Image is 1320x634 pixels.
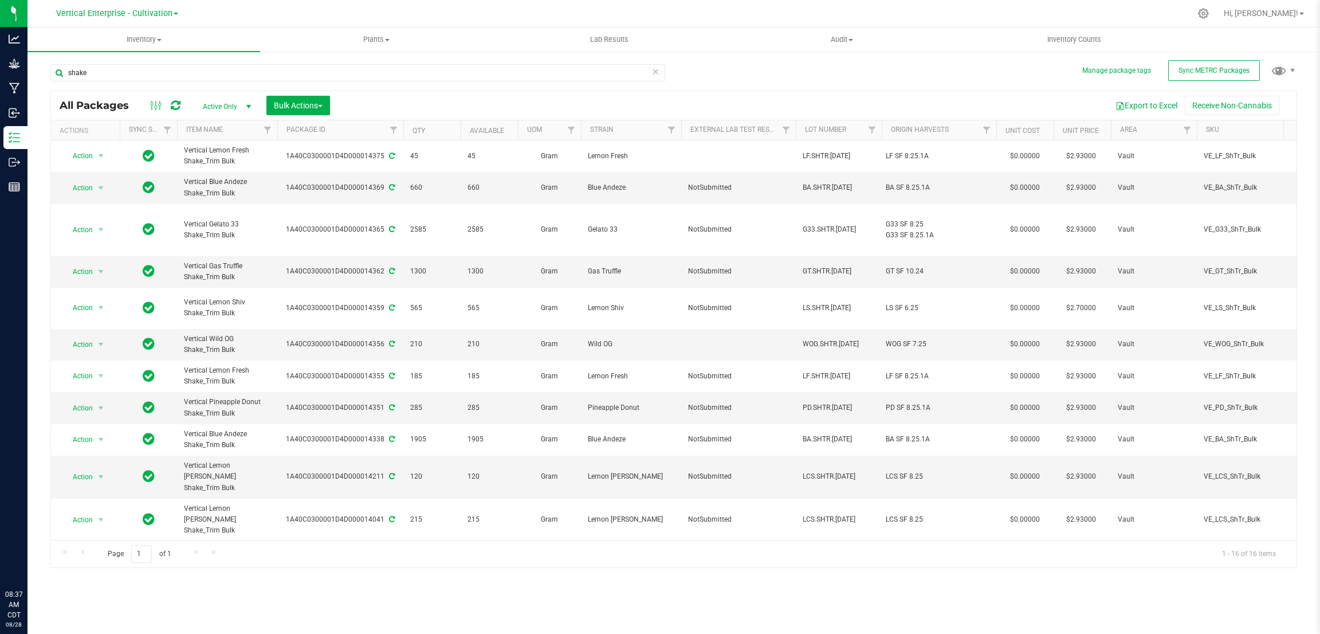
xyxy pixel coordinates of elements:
span: WOG.SHTR.[DATE] [803,339,875,350]
div: LCS SF 8.25 [886,471,993,482]
span: PD.SHTR.[DATE] [803,402,875,413]
span: G33.SHTR.[DATE] [803,224,875,235]
div: 1A40C0300001D4D000014211 [276,471,405,482]
span: LCS.SHTR.[DATE] [803,514,875,525]
span: Lemon Shiv [588,303,674,314]
span: Vertical Lemon [PERSON_NAME] Shake_Trim Bulk [184,503,270,537]
span: $2.93000 [1060,468,1102,485]
span: select [94,432,108,448]
span: VE_BA_ShTr_Bulk [1204,182,1290,193]
span: Sync from Compliance System [387,472,395,480]
a: SKU [1206,126,1219,134]
td: $0.00000 [996,424,1054,456]
td: $0.00000 [996,256,1054,288]
span: NotSubmitted [688,514,789,525]
div: BA SF 8.25.1A [886,182,993,193]
inline-svg: Reports [9,181,20,193]
span: NotSubmitted [688,266,789,277]
inline-svg: Manufacturing [9,83,20,94]
div: G33 SF 8.25 [886,219,993,230]
span: In Sync [143,431,155,447]
span: Action [62,336,93,353]
p: 08:37 AM CDT [5,589,22,620]
span: 660 [467,182,511,193]
span: Sync METRC Packages [1178,66,1250,75]
button: Sync METRC Packages [1168,60,1260,81]
div: LS SF 6.25 [886,303,993,314]
span: Action [62,264,93,280]
span: Gram [525,339,574,350]
span: NotSubmitted [688,371,789,382]
div: 1A40C0300001D4D000014359 [276,303,405,314]
inline-svg: Outbound [9,156,20,168]
span: Gram [525,224,574,235]
span: Lemon Fresh [588,371,674,382]
span: LF.SHTR.[DATE] [803,151,875,162]
inline-svg: Analytics [9,33,20,45]
div: 1A40C0300001D4D000014351 [276,402,405,413]
span: Wild OG [588,339,674,350]
span: Gram [525,182,574,193]
a: External Lab Test Result [690,126,780,134]
span: VE_LF_ShTr_Bulk [1204,371,1290,382]
span: NotSubmitted [688,434,789,445]
span: Sync from Compliance System [387,304,395,312]
span: 1905 [410,434,454,445]
span: 2585 [467,224,511,235]
a: Inventory Counts [958,28,1191,52]
span: Gram [525,303,574,314]
span: VE_LCS_ShTr_Bulk [1204,471,1290,482]
span: Lemon [PERSON_NAME] [588,514,674,525]
iframe: Resource center [11,542,46,577]
span: Vertical Lemon Shiv Shake_Trim Bulk [184,297,270,319]
td: $0.00000 [996,499,1054,542]
div: 1A40C0300001D4D000014338 [276,434,405,445]
a: Filter [158,120,177,140]
a: Filter [258,120,277,140]
span: Action [62,148,93,164]
span: Vertical Gas Truffle Shake_Trim Bulk [184,261,270,283]
span: 45 [410,151,454,162]
span: Gram [525,266,574,277]
span: BA.SHTR.[DATE] [803,434,875,445]
span: Action [62,432,93,448]
span: select [94,512,108,528]
a: Sync Status [129,126,173,134]
span: Sync from Compliance System [387,225,395,233]
span: 45 [467,151,511,162]
span: Blue Andeze [588,182,674,193]
div: LF SF 8.25.1A [886,371,993,382]
span: VE_BA_ShTr_Bulk [1204,434,1290,445]
td: $0.00000 [996,172,1054,203]
span: Vertical Lemon Fresh Shake_Trim Bulk [184,365,270,387]
span: Vertical Blue Andeze Shake_Trim Bulk [184,429,270,451]
span: Vault [1118,514,1190,525]
span: $2.93000 [1060,336,1102,353]
a: Filter [777,120,796,140]
span: $2.70000 [1060,300,1102,316]
td: $0.00000 [996,204,1054,256]
span: Action [62,222,93,238]
span: Gram [525,434,574,445]
a: Filter [384,120,403,140]
span: Gas Truffle [588,266,674,277]
span: 210 [467,339,511,350]
span: 1300 [467,266,511,277]
button: Export to Excel [1108,96,1185,115]
span: 565 [467,303,511,314]
span: Bulk Actions [274,101,323,110]
span: 285 [467,402,511,413]
iframe: Resource center unread badge [34,541,48,554]
inline-svg: Inbound [9,107,20,119]
td: $0.00000 [996,329,1054,361]
span: Audit [726,34,957,45]
td: $0.00000 [996,288,1054,329]
span: Sync from Compliance System [387,435,395,443]
a: Inventory [27,28,260,52]
span: 285 [410,402,454,413]
a: Unit Price [1063,127,1099,135]
span: VE_WOG_ShTr_Bulk [1204,339,1290,350]
span: Vault [1118,402,1190,413]
span: NotSubmitted [688,303,789,314]
a: Qty [412,127,425,135]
